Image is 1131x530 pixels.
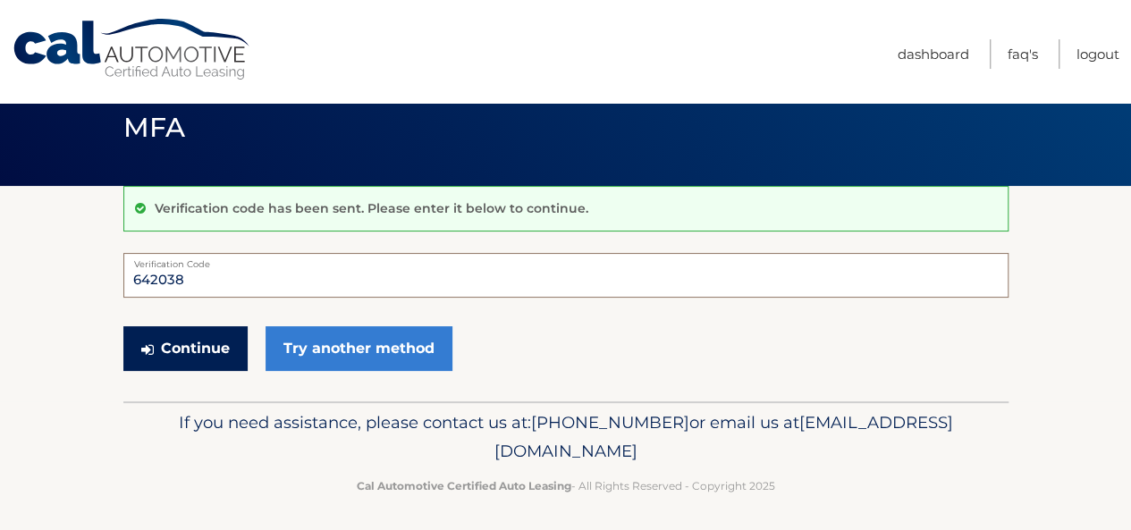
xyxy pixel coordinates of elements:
[12,18,253,81] a: Cal Automotive
[123,253,1009,298] input: Verification Code
[357,479,571,492] strong: Cal Automotive Certified Auto Leasing
[155,200,588,216] p: Verification code has been sent. Please enter it below to continue.
[135,476,997,495] p: - All Rights Reserved - Copyright 2025
[135,408,997,466] p: If you need assistance, please contact us at: or email us at
[898,39,969,69] a: Dashboard
[531,412,689,433] span: [PHONE_NUMBER]
[123,111,186,144] span: MFA
[1076,39,1119,69] a: Logout
[494,412,953,461] span: [EMAIL_ADDRESS][DOMAIN_NAME]
[1008,39,1038,69] a: FAQ's
[123,253,1009,267] label: Verification Code
[266,326,452,371] a: Try another method
[123,326,248,371] button: Continue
